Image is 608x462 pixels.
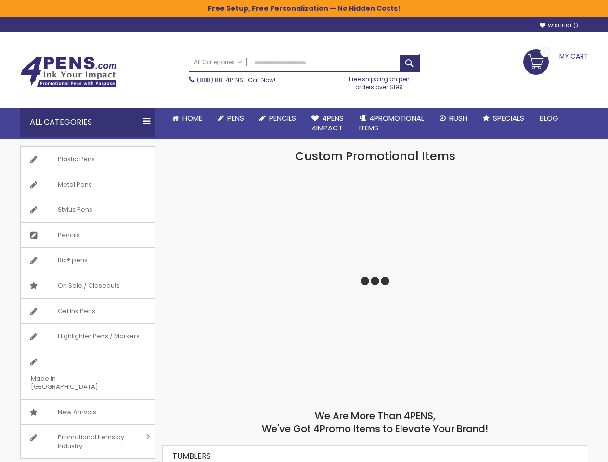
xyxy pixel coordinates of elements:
a: Bic® pens [21,248,155,273]
div: Free shipping on pen orders over $199 [339,72,420,91]
h2: We Are More Than 4PENS, We've Got 4Promo Items to Elevate Your Brand! [162,410,588,436]
a: (888) 88-4PENS [197,76,243,84]
a: Rush [432,108,475,129]
a: Wishlist [540,22,578,29]
a: Pencils [21,223,155,248]
span: New Arrivals [48,400,106,425]
span: Made in [GEOGRAPHIC_DATA] [21,366,130,399]
a: Made in [GEOGRAPHIC_DATA] [21,349,155,399]
span: Bic® pens [48,248,97,273]
a: Blog [532,108,566,129]
span: Pens [227,113,244,123]
span: Home [182,113,202,123]
a: 4Pens4impact [304,108,351,139]
h1: Custom Promotional Items [162,149,588,164]
span: Gel Ink Pens [48,299,105,324]
a: Gel Ink Pens [21,299,155,324]
a: On Sale / Closeouts [21,273,155,298]
span: Promotional Items by Industry [48,425,143,458]
a: Home [165,108,210,129]
span: Pencils [48,223,90,248]
a: New Arrivals [21,400,155,425]
span: Plastic Pens [48,147,104,172]
span: Rush [449,113,467,123]
span: Specials [493,113,524,123]
span: 4Pens 4impact [311,113,344,133]
span: Blog [540,113,558,123]
span: All Categories [194,58,242,66]
span: - Call Now! [197,76,275,84]
span: Stylus Pens [48,197,102,222]
span: Metal Pens [48,172,102,197]
img: 4Pens Custom Pens and Promotional Products [20,56,116,87]
a: Pens [210,108,252,129]
span: On Sale / Closeouts [48,273,129,298]
span: Pencils [269,113,296,123]
span: 4PROMOTIONAL ITEMS [359,113,424,133]
a: Highlighter Pens / Markers [21,324,155,349]
a: Pencils [252,108,304,129]
a: Stylus Pens [21,197,155,222]
a: Metal Pens [21,172,155,197]
span: Highlighter Pens / Markers [48,324,149,349]
a: Plastic Pens [21,147,155,172]
a: Promotional Items by Industry [21,425,155,458]
div: All Categories [20,108,155,137]
a: Specials [475,108,532,129]
a: All Categories [189,54,247,70]
a: 4PROMOTIONALITEMS [351,108,432,139]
